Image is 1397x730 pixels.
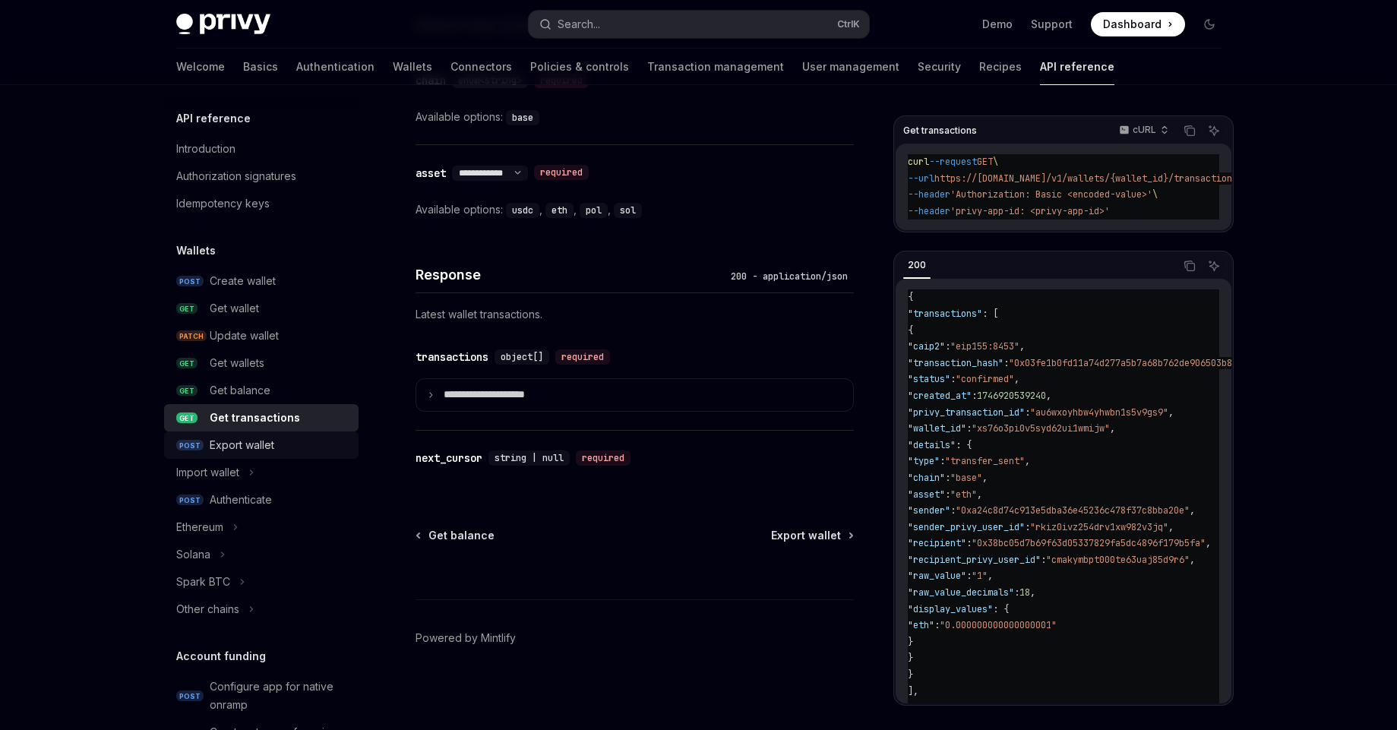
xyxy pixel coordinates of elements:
[1004,357,1009,369] span: :
[945,455,1025,467] span: "transfer_sent"
[908,685,918,697] span: ],
[908,156,929,168] span: curl
[176,140,235,158] div: Introduction
[495,452,564,464] span: string | null
[908,537,966,549] span: "recipient"
[176,276,204,287] span: POST
[929,156,977,168] span: --request
[176,330,207,342] span: PATCH
[908,570,966,582] span: "raw_value"
[945,488,950,501] span: :
[1197,12,1222,36] button: Toggle dark mode
[908,652,913,664] span: }
[908,172,934,185] span: --url
[501,351,543,363] span: object[]
[918,49,961,85] a: Security
[950,373,956,385] span: :
[545,203,574,218] code: eth
[950,205,1110,217] span: 'privy-app-id: <privy-app-id>'
[1204,121,1224,141] button: Ask AI
[176,109,251,128] h5: API reference
[417,528,495,543] a: Get balance
[210,354,264,372] div: Get wallets
[1190,504,1195,517] span: ,
[934,172,1237,185] span: https://[DOMAIN_NAME]/v1/wallets/{wallet_id}/transactions
[908,668,913,681] span: }
[428,528,495,543] span: Get balance
[164,431,359,459] a: POSTExport wallet
[966,422,972,435] span: :
[1014,586,1019,599] span: :
[1091,12,1185,36] a: Dashboard
[176,518,223,536] div: Ethereum
[210,491,272,509] div: Authenticate
[1110,422,1115,435] span: ,
[176,242,216,260] h5: Wallets
[176,49,225,85] a: Welcome
[972,570,988,582] span: "1"
[176,647,266,665] h5: Account funding
[176,463,239,482] div: Import wallet
[1025,406,1030,419] span: :
[530,49,629,85] a: Policies & controls
[908,188,950,201] span: --header
[988,570,993,582] span: ,
[576,450,631,466] div: required
[1206,537,1211,549] span: ,
[837,18,860,30] span: Ctrl K
[164,404,359,431] a: GETGet transactions
[1030,521,1168,533] span: "rkiz0ivz254drv1xw982v3jq"
[908,340,945,352] span: "caip2"
[176,573,230,591] div: Spark BTC
[908,291,913,303] span: {
[164,514,359,541] button: Ethereum
[210,327,279,345] div: Update wallet
[950,340,1019,352] span: "eip155:8453"
[164,377,359,404] a: GETGet balance
[164,596,359,623] button: Other chains
[908,488,945,501] span: "asset"
[908,406,1025,419] span: "privy_transaction_id"
[1031,17,1073,32] a: Support
[176,385,198,397] span: GET
[956,504,1190,517] span: "0xa24c8d74c913e5dba36e45236c478f37c8bba20e"
[771,528,841,543] span: Export wallet
[950,488,977,501] span: "eth"
[908,636,913,648] span: }
[934,619,940,631] span: :
[506,110,539,125] code: base
[210,678,349,714] div: Configure app for native onramp
[558,15,600,33] div: Search...
[725,269,854,284] div: 200 - application/json
[977,156,993,168] span: GET
[982,472,988,484] span: ,
[903,125,977,137] span: Get transactions
[950,472,982,484] span: "base"
[164,349,359,377] a: GETGet wallets
[296,49,375,85] a: Authentication
[506,201,545,219] div: ,
[164,190,359,217] a: Idempotency keys
[416,201,854,219] div: Available options:
[545,201,580,219] div: ,
[903,256,931,274] div: 200
[164,459,359,486] button: Import wallet
[1180,121,1199,141] button: Copy the contents from the code block
[210,436,274,454] div: Export wallet
[972,422,1110,435] span: "xs76o3pi0v5syd62ui1wmijw"
[1025,455,1030,467] span: ,
[1190,554,1195,566] span: ,
[1030,586,1035,599] span: ,
[164,568,359,596] button: Spark BTC
[956,439,972,451] span: : {
[1014,373,1019,385] span: ,
[979,49,1022,85] a: Recipes
[1019,586,1030,599] span: 18
[977,390,1046,402] span: 1746920539240
[210,299,259,318] div: Get wallet
[993,156,998,168] span: \
[977,701,982,713] span: :
[945,340,950,352] span: :
[416,305,854,324] p: Latest wallet transactions.
[982,17,1013,32] a: Demo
